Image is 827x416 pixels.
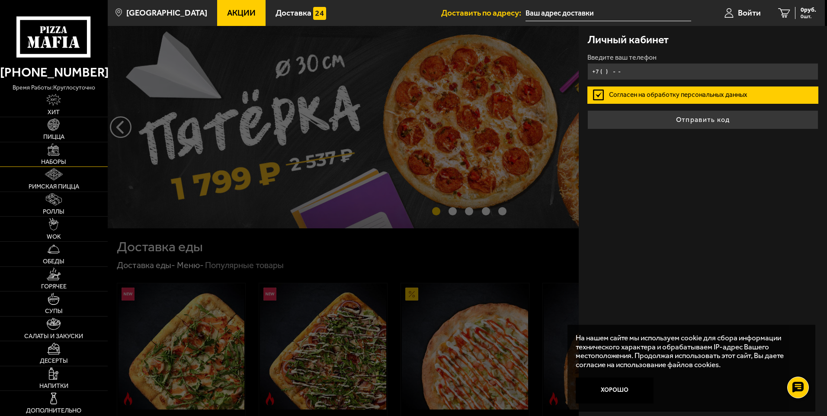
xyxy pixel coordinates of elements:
[43,259,64,265] span: Обеды
[24,333,83,339] span: Салаты и закуски
[41,159,66,165] span: Наборы
[227,9,256,17] span: Акции
[441,9,526,17] span: Доставить по адресу:
[29,184,79,190] span: Римская пицца
[126,9,207,17] span: [GEOGRAPHIC_DATA]
[41,284,67,290] span: Горячее
[738,9,761,17] span: Войти
[587,54,818,61] label: Введите ваш телефон
[576,378,653,403] button: Хорошо
[47,234,61,240] span: WOK
[587,110,818,129] button: Отправить код
[45,308,63,314] span: Супы
[576,333,801,369] p: На нашем сайте мы используем cookie для сбора информации технического характера и обрабатываем IP...
[526,5,691,21] input: Ваш адрес доставки
[801,7,816,13] span: 0 руб.
[43,134,64,140] span: Пицца
[587,86,818,104] label: Согласен на обработку персональных данных
[39,383,68,389] span: Напитки
[26,408,81,414] span: Дополнительно
[313,7,326,20] img: 15daf4d41897b9f0e9f617042186c801.svg
[587,35,669,45] h3: Личный кабинет
[276,9,311,17] span: Доставка
[40,358,68,364] span: Десерты
[801,14,816,19] span: 0 шт.
[43,209,64,215] span: Роллы
[48,109,60,115] span: Хит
